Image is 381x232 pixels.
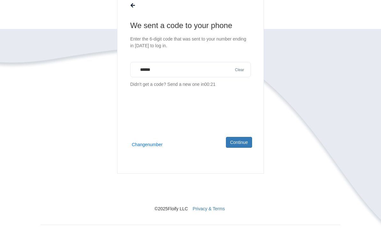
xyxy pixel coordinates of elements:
[233,67,246,73] button: Clear
[132,141,163,148] button: Changenumber
[193,206,225,211] a: Privacy & Terms
[226,137,252,148] button: Continue
[130,20,251,31] h1: We sent a code to your phone
[130,36,251,49] p: Enter the 6-digit code that was sent to your number ending in [DATE] to log in.
[130,81,251,88] p: Didn't get a code?
[167,82,215,87] span: Send a new one in 00:21
[41,174,340,212] nav: © 2025 Floify LLC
